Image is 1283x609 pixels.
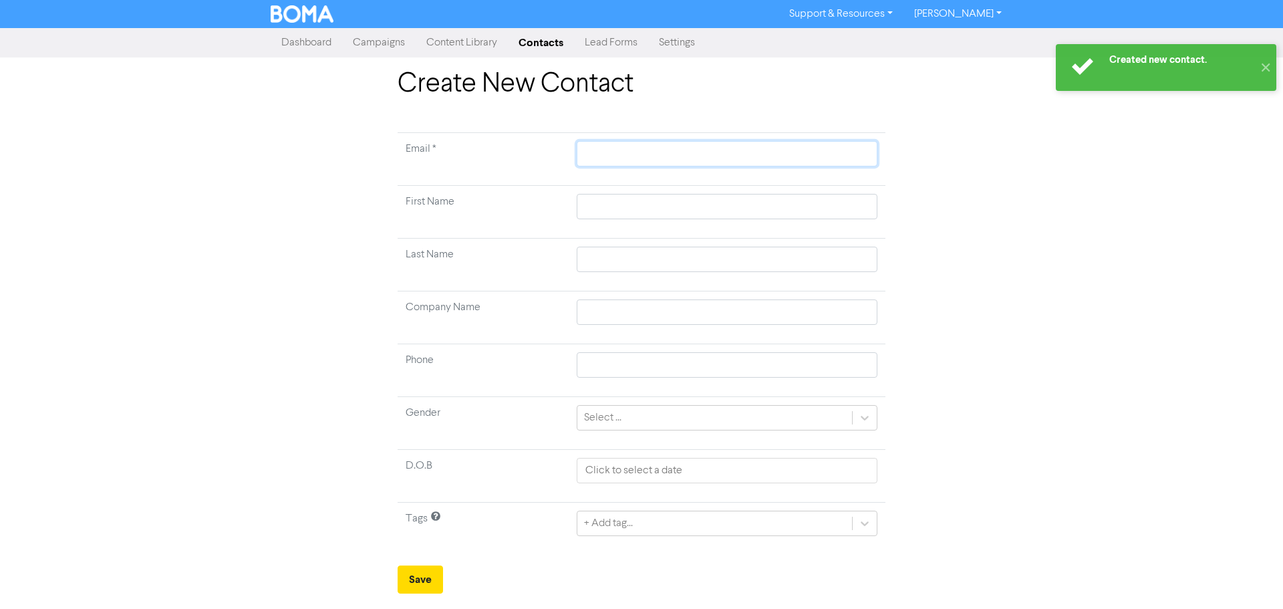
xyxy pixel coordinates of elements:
td: Tags [398,503,569,556]
div: Created new contact. [1109,53,1253,67]
a: Lead Forms [574,29,648,56]
a: Campaigns [342,29,416,56]
td: Phone [398,344,569,397]
td: Gender [398,397,569,450]
div: + Add tag... [584,515,633,531]
td: First Name [398,186,569,239]
a: Support & Resources [778,3,903,25]
td: Last Name [398,239,569,291]
h1: Create New Contact [398,68,885,100]
a: [PERSON_NAME] [903,3,1012,25]
div: Select ... [584,410,621,426]
td: Company Name [398,291,569,344]
a: Content Library [416,29,508,56]
a: Settings [648,29,706,56]
td: D.O.B [398,450,569,503]
iframe: Chat Widget [1216,545,1283,609]
a: Dashboard [271,29,342,56]
button: Save [398,566,443,594]
img: BOMA Logo [271,5,333,23]
input: Click to select a date [577,458,877,483]
td: Required [398,133,569,186]
a: Contacts [508,29,574,56]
